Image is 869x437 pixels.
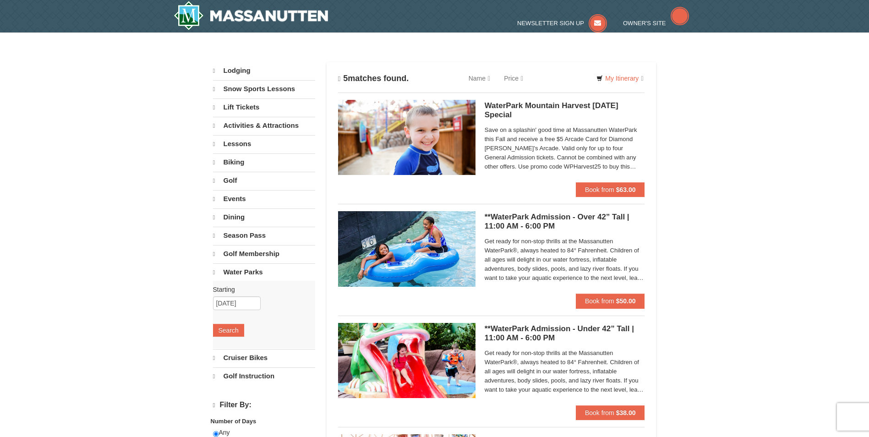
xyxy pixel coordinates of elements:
span: Owner's Site [623,20,666,27]
button: Book from $50.00 [576,294,645,308]
label: Starting [213,285,308,294]
button: Book from $38.00 [576,405,645,420]
img: 6619917-1412-d332ca3f.jpg [338,100,475,175]
h5: WaterPark Mountain Harvest [DATE] Special [485,101,645,120]
a: Golf [213,172,315,189]
a: Lessons [213,135,315,153]
a: Lodging [213,62,315,79]
a: Season Pass [213,227,315,244]
a: Snow Sports Lessons [213,80,315,98]
a: Biking [213,153,315,171]
a: Golf Instruction [213,367,315,385]
button: Book from $63.00 [576,182,645,197]
h5: **WaterPark Admission - Over 42” Tall | 11:00 AM - 6:00 PM [485,213,645,231]
button: Search [213,324,244,337]
span: Get ready for non-stop thrills at the Massanutten WaterPark®, always heated to 84° Fahrenheit. Ch... [485,237,645,283]
h4: Filter By: [213,401,315,410]
a: Dining [213,208,315,226]
span: Book from [585,297,614,305]
a: Newsletter Sign Up [517,20,607,27]
strong: $38.00 [616,409,636,416]
a: Cruiser Bikes [213,349,315,366]
a: Golf Membership [213,245,315,262]
strong: Number of Days [211,418,257,425]
a: Water Parks [213,263,315,281]
a: Name [462,69,497,87]
a: Massanutten Resort [174,1,328,30]
span: Book from [585,409,614,416]
a: Activities & Attractions [213,117,315,134]
img: 6619917-738-d4d758dd.jpg [338,323,475,398]
h5: **WaterPark Admission - Under 42” Tall | 11:00 AM - 6:00 PM [485,324,645,343]
a: Lift Tickets [213,98,315,116]
span: Get ready for non-stop thrills at the Massanutten WaterPark®, always heated to 84° Fahrenheit. Ch... [485,349,645,394]
span: Save on a splashin' good time at Massanutten WaterPark this Fall and receive a free $5 Arcade Car... [485,126,645,171]
a: Events [213,190,315,208]
a: Owner's Site [623,20,689,27]
span: Book from [585,186,614,193]
strong: $50.00 [616,297,636,305]
img: 6619917-726-5d57f225.jpg [338,211,475,286]
a: My Itinerary [590,71,649,85]
a: Price [497,69,530,87]
span: Newsletter Sign Up [517,20,584,27]
img: Massanutten Resort Logo [174,1,328,30]
strong: $63.00 [616,186,636,193]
